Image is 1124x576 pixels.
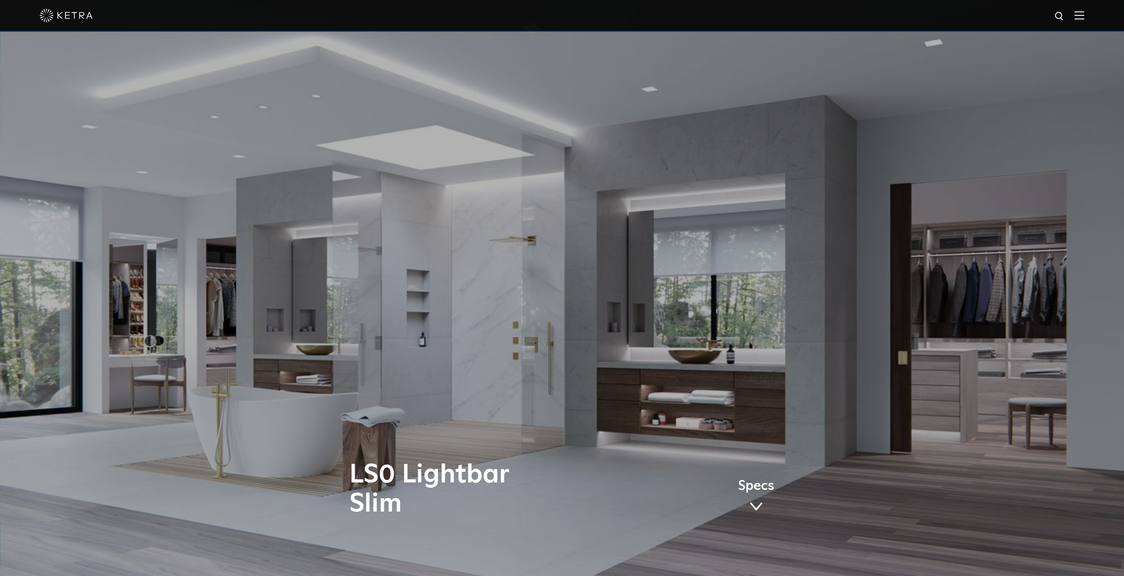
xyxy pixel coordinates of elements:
[738,480,774,514] a: Specs
[1054,11,1065,22] img: search icon
[40,9,93,22] img: ketra-logo-2019-white
[349,460,599,519] h1: LS0 Lightbar Slim
[738,480,774,493] span: Specs
[1075,11,1084,19] img: Hamburger%20Nav.svg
